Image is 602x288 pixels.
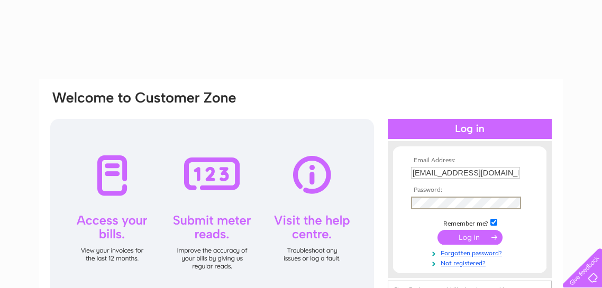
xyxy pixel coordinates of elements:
a: Forgotten password? [411,247,531,257]
a: Not registered? [411,257,531,267]
input: Submit [437,230,503,245]
td: Remember me? [408,217,531,228]
th: Email Address: [408,157,531,164]
th: Password: [408,187,531,194]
